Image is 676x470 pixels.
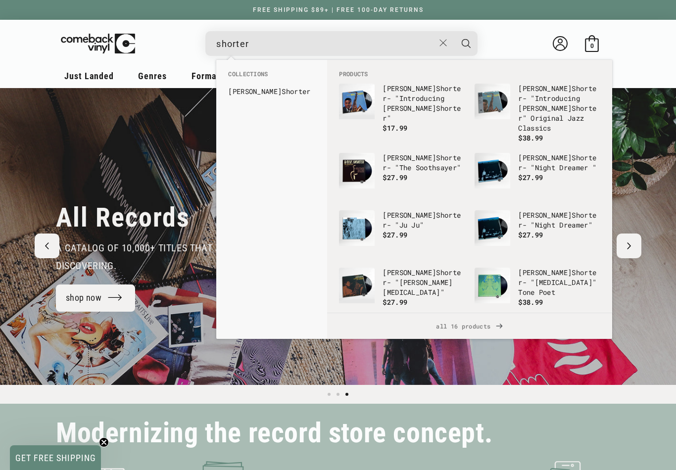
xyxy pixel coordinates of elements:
[470,205,605,263] li: products: Wayne Shorter - "Night Dreamer"
[383,268,465,297] p: [PERSON_NAME] - "[PERSON_NAME][MEDICAL_DATA]"
[518,84,596,103] b: Shorter
[192,71,224,81] span: Formats
[327,60,612,313] div: Products
[327,313,612,339] div: View All
[64,71,114,81] span: Just Landed
[475,153,600,200] a: Wayne Shorter - "Night Dreamer " [PERSON_NAME]Shorter- "Night Dreamer " $27.99
[475,84,510,119] img: Wayne Shorter - "Introducing Wayne Shorter" Original Jazz Classics
[339,268,375,303] img: Wayne Shorter - "Adam's Apple"
[223,84,320,99] li: collections: Wayne Shorter
[56,284,135,312] a: shop now
[518,103,596,123] b: Shorter
[339,84,465,133] a: Wayne Shorter - "Introducing Wayne Shorter" [PERSON_NAME]Shorter- "Introducing [PERSON_NAME]Short...
[435,32,453,54] button: Close
[325,390,334,399] button: Load slide 1 of 3
[339,210,465,258] a: Wayne Shorter - "Ju Ju" [PERSON_NAME]Shorter- "Ju Ju" $27.99
[383,84,465,123] p: [PERSON_NAME] - "Introducing [PERSON_NAME] "
[518,153,600,173] p: [PERSON_NAME] - "Night Dreamer "
[518,133,543,142] span: $38.99
[383,84,461,103] b: Shorter
[475,84,600,143] a: Wayne Shorter - "Introducing Wayne Shorter" Original Jazz Classics [PERSON_NAME]Shorter- "Introdu...
[383,153,465,173] p: [PERSON_NAME] - "The Soothsayer"
[383,297,407,307] span: $27.99
[383,123,407,133] span: $17.99
[475,210,510,246] img: Wayne Shorter - "Night Dreamer"
[56,422,492,445] h2: Modernizing the record store concept.
[518,230,543,239] span: $27.99
[383,103,461,123] b: Shorter
[454,31,479,56] button: Search
[475,268,510,303] img: Wayne Shorter - "Schizophrenia" Tone Poet
[205,31,478,56] div: Search
[518,297,543,307] span: $38.99
[138,71,167,81] span: Genres
[383,210,461,230] b: Shorter
[216,60,327,104] div: Collections
[339,210,375,246] img: Wayne Shorter - "Ju Ju"
[518,268,600,297] p: [PERSON_NAME] - "[MEDICAL_DATA]" Tone Poet
[334,390,342,399] button: Load slide 2 of 3
[327,313,612,339] a: all 16 products
[383,230,407,239] span: $27.99
[383,173,407,182] span: $27.99
[228,87,315,96] a: [PERSON_NAME]Shorter
[518,153,596,172] b: Shorter
[475,268,600,315] a: Wayne Shorter - "Schizophrenia" Tone Poet [PERSON_NAME]Shorter- "[MEDICAL_DATA]" Tone Poet $38.99
[383,210,465,230] p: [PERSON_NAME] - "Ju Ju"
[339,153,375,188] img: Wayne Shorter - "The Soothsayer"
[470,263,605,320] li: products: Wayne Shorter - "Schizophrenia" Tone Poet
[334,205,470,263] li: products: Wayne Shorter - "Ju Ju"
[99,437,109,447] button: Close teaser
[383,153,461,172] b: Shorter
[243,6,434,13] a: FREE SHIPPING $89+ | FREE 100-DAY RETURNS
[518,268,596,287] b: Shorter
[334,148,470,205] li: products: Wayne Shorter - "The Soothsayer"
[339,268,465,315] a: Wayne Shorter - "Adam's Apple" [PERSON_NAME]Shorter- "[PERSON_NAME][MEDICAL_DATA]" $27.99
[15,453,96,463] span: GET FREE SHIPPING
[518,210,600,230] p: [PERSON_NAME] - "Night Dreamer"
[475,210,600,258] a: Wayne Shorter - "Night Dreamer" [PERSON_NAME]Shorter- "Night Dreamer" $27.99
[56,201,190,234] h2: All Records
[342,390,351,399] button: Load slide 3 of 3
[10,445,101,470] div: GET FREE SHIPPINGClose teaser
[56,242,286,272] span: a catalog of 10,000+ Titles that are all worth discovering.
[334,263,470,320] li: products: Wayne Shorter - "Adam's Apple"
[339,84,375,119] img: Wayne Shorter - "Introducing Wayne Shorter"
[470,148,605,205] li: products: Wayne Shorter - "Night Dreamer "
[339,153,465,200] a: Wayne Shorter - "The Soothsayer" [PERSON_NAME]Shorter- "The Soothsayer" $27.99
[334,70,605,79] li: Products
[383,268,461,287] b: Shorter
[518,210,596,230] b: Shorter
[223,70,320,84] li: Collections
[518,84,600,133] p: [PERSON_NAME] - "Introducing [PERSON_NAME] " Original Jazz Classics
[590,42,594,49] span: 0
[334,79,470,138] li: products: Wayne Shorter - "Introducing Wayne Shorter"
[216,34,435,54] input: When autocomplete results are available use up and down arrows to review and enter to select
[475,153,510,188] img: Wayne Shorter - "Night Dreamer "
[518,173,543,182] span: $27.99
[282,87,310,96] b: Shorter
[470,79,605,148] li: products: Wayne Shorter - "Introducing Wayne Shorter" Original Jazz Classics
[335,313,604,339] span: all 16 products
